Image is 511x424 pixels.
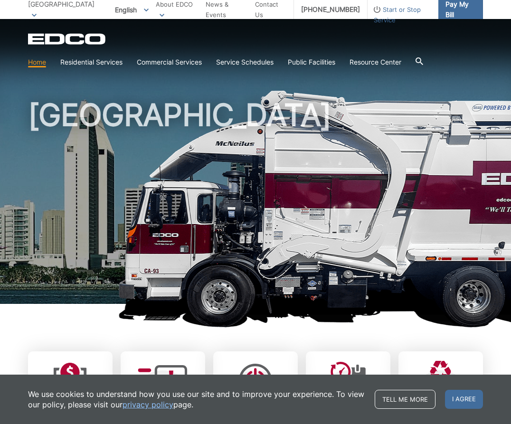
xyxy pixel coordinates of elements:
[28,57,46,67] a: Home
[28,389,365,410] p: We use cookies to understand how you use our site and to improve your experience. To view our pol...
[60,57,123,67] a: Residential Services
[137,57,202,67] a: Commercial Services
[28,33,107,45] a: EDCD logo. Return to the homepage.
[350,57,401,67] a: Resource Center
[108,2,156,18] span: English
[28,100,483,308] h1: [GEOGRAPHIC_DATA]
[123,399,173,410] a: privacy policy
[375,390,435,409] a: Tell me more
[288,57,335,67] a: Public Facilities
[216,57,274,67] a: Service Schedules
[445,390,483,409] span: I agree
